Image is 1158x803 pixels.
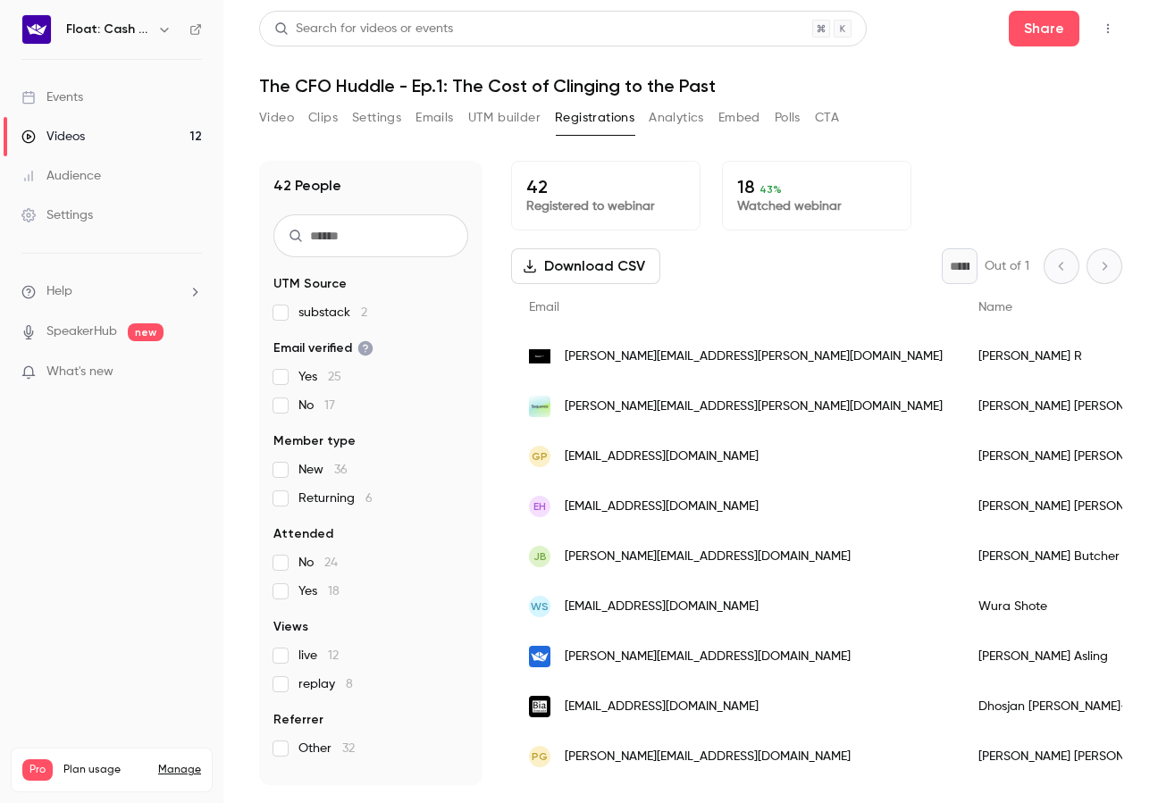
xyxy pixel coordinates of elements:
[565,548,851,566] span: [PERSON_NAME][EMAIL_ADDRESS][DOMAIN_NAME]
[468,104,541,132] button: UTM builder
[66,21,150,38] h6: Float: Cash Flow Intelligence Series
[342,742,355,755] span: 32
[526,197,685,215] p: Registered to webinar
[759,183,782,196] span: 43 %
[649,104,704,132] button: Analytics
[158,763,201,777] a: Manage
[273,711,323,729] span: Referrer
[273,339,373,357] span: Email verified
[298,647,339,665] span: live
[978,301,1012,314] span: Name
[565,347,943,366] span: [PERSON_NAME][EMAIL_ADDRESS][PERSON_NAME][DOMAIN_NAME]
[324,399,335,412] span: 17
[985,257,1029,275] p: Out of 1
[128,323,164,341] span: new
[298,489,373,507] span: Returning
[22,759,53,781] span: Pro
[529,396,550,417] img: sequencehq.com
[298,397,335,414] span: No
[529,346,550,367] img: matraka.com.mx
[565,498,759,516] span: [EMAIL_ADDRESS][DOMAIN_NAME]
[21,167,101,185] div: Audience
[298,304,367,322] span: substack
[328,649,339,662] span: 12
[21,88,83,106] div: Events
[46,322,117,341] a: SpeakerHub
[21,128,85,146] div: Videos
[365,492,373,505] span: 6
[273,525,333,543] span: Attended
[533,498,546,514] span: EH
[346,678,353,690] span: 8
[555,104,634,132] button: Registrations
[529,696,550,717] img: biainnovate.com
[298,675,353,693] span: replay
[511,248,660,284] button: Download CSV
[565,448,759,466] span: [EMAIL_ADDRESS][DOMAIN_NAME]
[259,104,294,132] button: Video
[46,282,72,301] span: Help
[273,432,356,450] span: Member type
[1094,14,1122,43] button: Top Bar Actions
[532,448,548,464] span: GP
[565,648,851,666] span: [PERSON_NAME][EMAIL_ADDRESS][DOMAIN_NAME]
[565,748,851,766] span: [PERSON_NAME][EMAIL_ADDRESS][DOMAIN_NAME]
[324,556,338,569] span: 24
[565,397,943,416] span: [PERSON_NAME][EMAIL_ADDRESS][PERSON_NAME][DOMAIN_NAME]
[815,104,839,132] button: CTA
[361,306,367,319] span: 2
[531,598,549,615] span: WS
[529,301,559,314] span: Email
[415,104,453,132] button: Emails
[298,368,341,386] span: Yes
[328,371,341,383] span: 25
[308,104,338,132] button: Clips
[775,104,801,132] button: Polls
[298,461,348,479] span: New
[22,15,51,44] img: Float: Cash Flow Intelligence Series
[273,618,308,636] span: Views
[273,275,347,293] span: UTM Source
[529,646,550,667] img: floatapp.com
[298,740,355,757] span: Other
[328,585,340,598] span: 18
[718,104,760,132] button: Embed
[565,598,759,616] span: [EMAIL_ADDRESS][DOMAIN_NAME]
[21,206,93,224] div: Settings
[274,20,453,38] div: Search for videos or events
[298,554,338,572] span: No
[526,176,685,197] p: 42
[259,75,1122,96] h1: The CFO Huddle - Ep.1: The Cost of Clinging to the Past
[737,176,896,197] p: 18
[63,763,147,777] span: Plan usage
[532,749,548,765] span: PG
[273,275,468,757] section: facet-groups
[273,175,341,197] h1: 42 People
[334,464,348,476] span: 36
[298,582,340,600] span: Yes
[565,698,759,716] span: [EMAIL_ADDRESS][DOMAIN_NAME]
[737,197,896,215] p: Watched webinar
[21,282,202,301] li: help-dropdown-opener
[1009,11,1079,46] button: Share
[46,363,113,381] span: What's new
[533,548,547,565] span: JB
[352,104,401,132] button: Settings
